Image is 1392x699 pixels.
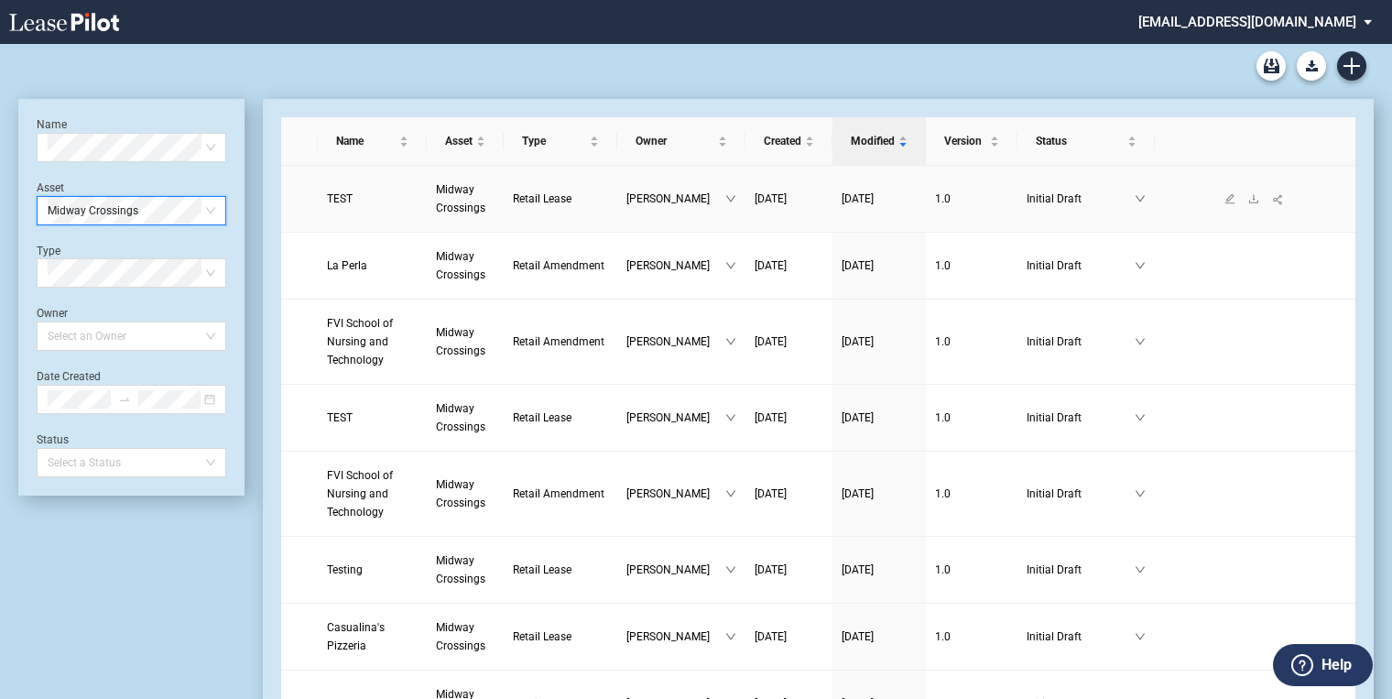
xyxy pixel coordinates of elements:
[935,192,951,205] span: 1 . 0
[935,628,1008,646] a: 1.0
[1135,260,1146,271] span: down
[37,370,101,383] label: Date Created
[755,630,787,643] span: [DATE]
[436,183,485,214] span: Midway Crossings
[1027,333,1135,351] span: Initial Draft
[504,117,618,166] th: Type
[513,192,571,205] span: Retail Lease
[842,561,917,579] a: [DATE]
[935,335,951,348] span: 1 . 0
[944,132,986,150] span: Version
[1272,193,1285,206] span: share-alt
[935,563,951,576] span: 1 . 0
[842,628,917,646] a: [DATE]
[1027,561,1135,579] span: Initial Draft
[327,317,393,366] span: FVI School of Nursing and Technology
[436,402,485,433] span: Midway Crossings
[436,475,495,512] a: Midway Crossings
[1036,132,1124,150] span: Status
[842,333,917,351] a: [DATE]
[513,630,571,643] span: Retail Lease
[935,259,951,272] span: 1 . 0
[327,466,418,521] a: FVI School of Nursing and Technology
[513,628,609,646] a: Retail Lease
[1027,257,1135,275] span: Initial Draft
[37,433,69,446] label: Status
[626,190,725,208] span: [PERSON_NAME]
[725,631,736,642] span: down
[1027,628,1135,646] span: Initial Draft
[935,485,1008,503] a: 1.0
[1224,193,1235,204] span: edit
[327,469,393,519] span: FVI School of Nursing and Technology
[626,485,725,503] span: [PERSON_NAME]
[755,192,787,205] span: [DATE]
[436,478,485,509] span: Midway Crossings
[1027,485,1135,503] span: Initial Draft
[37,245,60,257] label: Type
[118,393,131,406] span: to
[513,333,609,351] a: Retail Amendment
[327,190,418,208] a: TEST
[1248,193,1259,204] span: download
[436,180,495,217] a: Midway Crossings
[1135,488,1146,499] span: down
[1135,631,1146,642] span: down
[725,193,736,204] span: down
[1297,51,1326,81] button: Download Blank Form
[851,132,895,150] span: Modified
[327,257,418,275] a: La Perla
[336,132,396,150] span: Name
[935,630,951,643] span: 1 . 0
[1135,193,1146,204] span: down
[1027,409,1135,427] span: Initial Draft
[37,118,67,131] label: Name
[842,411,874,424] span: [DATE]
[842,335,874,348] span: [DATE]
[842,563,874,576] span: [DATE]
[842,190,917,208] a: [DATE]
[935,561,1008,579] a: 1.0
[37,307,68,320] label: Owner
[935,487,951,500] span: 1 . 0
[1273,644,1373,686] button: Help
[755,409,823,427] a: [DATE]
[842,487,874,500] span: [DATE]
[436,399,495,436] a: Midway Crossings
[327,411,353,424] span: TEST
[755,628,823,646] a: [DATE]
[626,628,725,646] span: [PERSON_NAME]
[436,326,485,357] span: Midway Crossings
[1337,51,1366,81] a: Create new document
[1218,192,1242,205] a: edit
[118,393,131,406] span: swap-right
[1135,564,1146,575] span: down
[513,563,571,576] span: Retail Lease
[636,132,714,150] span: Owner
[513,485,609,503] a: Retail Amendment
[755,335,787,348] span: [DATE]
[842,259,874,272] span: [DATE]
[626,409,725,427] span: [PERSON_NAME]
[48,197,215,224] span: Midway Crossings
[755,561,823,579] a: [DATE]
[427,117,504,166] th: Asset
[755,259,787,272] span: [DATE]
[327,621,385,652] span: Casualina's Pizzeria
[445,132,473,150] span: Asset
[725,412,736,423] span: down
[626,561,725,579] span: [PERSON_NAME]
[513,335,604,348] span: Retail Amendment
[842,192,874,205] span: [DATE]
[755,333,823,351] a: [DATE]
[327,561,418,579] a: Testing
[513,561,609,579] a: Retail Lease
[436,552,495,588] a: Midway Crossings
[436,247,495,284] a: Midway Crossings
[935,257,1008,275] a: 1.0
[327,409,418,427] a: TEST
[513,259,604,272] span: Retail Amendment
[436,323,495,360] a: Midway Crossings
[522,132,587,150] span: Type
[327,314,418,369] a: FVI School of Nursing and Technology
